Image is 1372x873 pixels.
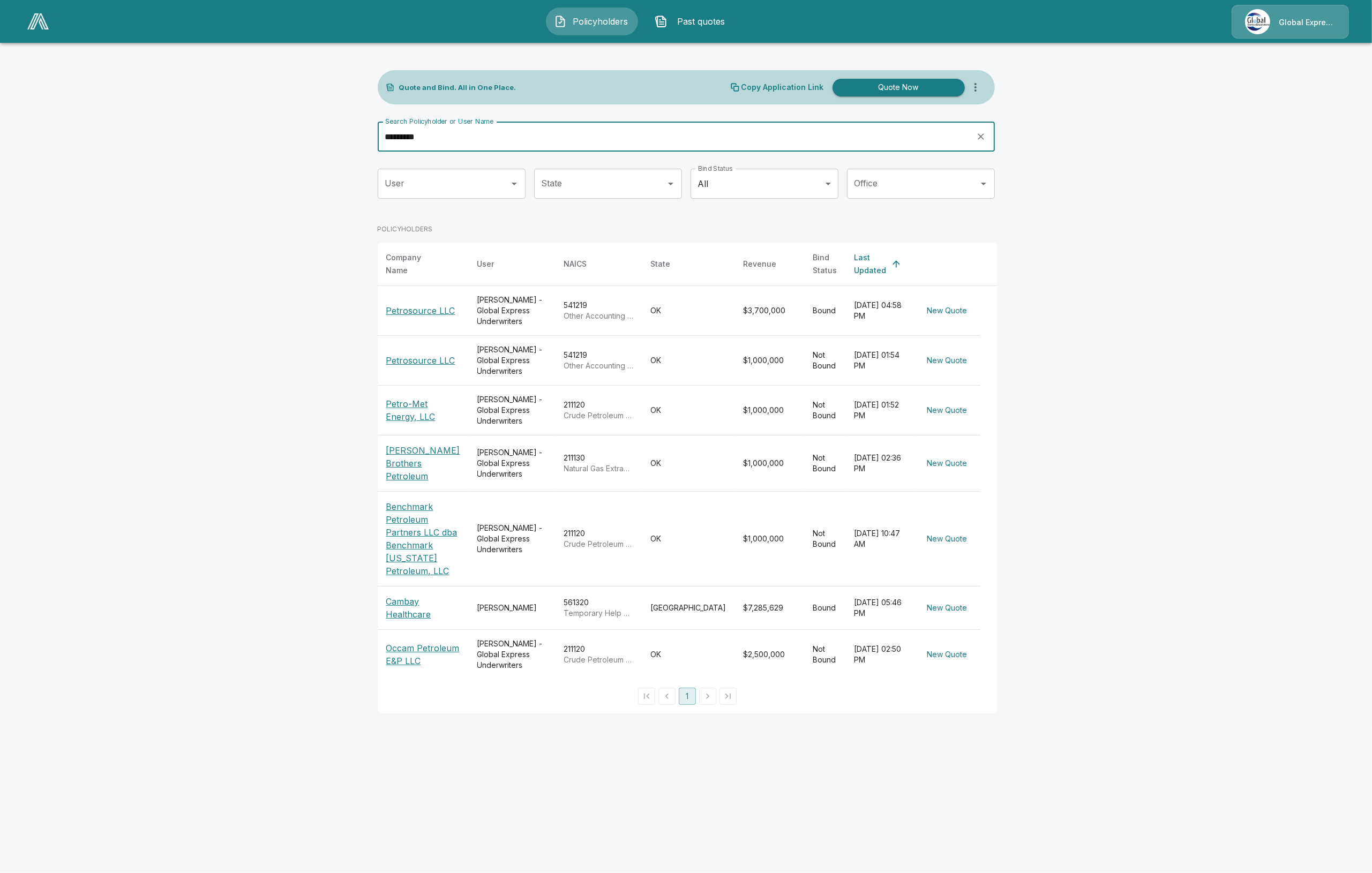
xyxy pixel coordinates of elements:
div: 211120 [564,400,634,421]
div: Last Updated [854,251,887,277]
div: 541219 [564,350,634,371]
td: OK [642,286,735,336]
button: Quote Now [833,79,965,96]
td: $1,000,000 [735,435,805,492]
td: Not Bound [805,435,846,492]
p: Temporary Help Services [564,608,634,619]
div: 211120 [564,644,634,665]
p: Petrosource LLC [386,304,455,317]
div: State [651,258,671,270]
button: New Quote [923,645,972,665]
button: Open [976,176,991,191]
button: Open [507,176,522,191]
div: 541219 [564,300,634,321]
td: Not Bound [805,386,846,435]
td: $1,000,000 [735,336,805,386]
p: Copy Application Link [741,84,824,91]
td: [DATE] 04:58 PM [846,286,914,336]
div: [PERSON_NAME] - Global Express Underwriters [477,523,547,555]
label: Search Policyholder or User Name [385,117,493,126]
button: New Quote [923,598,972,618]
p: Crude Petroleum Extraction [564,410,634,421]
button: page 1 [679,688,696,705]
div: User [477,258,494,270]
p: Petrosource LLC [386,354,455,367]
div: [PERSON_NAME] [477,603,547,613]
span: Policyholders [571,15,630,28]
td: Not Bound [805,630,846,680]
img: AA Logo [27,13,49,29]
button: New Quote [923,301,972,321]
button: clear search [973,129,989,145]
td: [DATE] 05:46 PM [846,586,914,630]
td: OK [642,492,735,586]
nav: pagination navigation [636,688,738,705]
td: [DATE] 02:36 PM [846,435,914,492]
div: [PERSON_NAME] - Global Express Underwriters [477,447,547,479]
img: Agency Icon [1245,9,1270,34]
td: [DATE] 01:54 PM [846,336,914,386]
td: [GEOGRAPHIC_DATA] [642,586,735,630]
p: Natural Gas Extraction [564,463,634,474]
div: Company Name [386,251,441,277]
p: Quote and Bind. All in One Place. [399,84,516,91]
td: $7,285,629 [735,586,805,630]
div: 211120 [564,528,634,550]
td: [DATE] 10:47 AM [846,492,914,586]
p: Occam Petroleum E&P LLC [386,642,460,667]
div: [PERSON_NAME] - Global Express Underwriters [477,295,547,327]
td: [DATE] 01:52 PM [846,386,914,435]
td: Not Bound [805,336,846,386]
p: Petro-Met Energy, LLC [386,397,460,423]
p: Other Accounting Services [564,360,634,371]
div: [PERSON_NAME] - Global Express Underwriters [477,394,547,426]
p: Other Accounting Services [564,311,634,321]
td: Not Bound [805,492,846,586]
td: $1,000,000 [735,492,805,586]
td: OK [642,435,735,492]
td: OK [642,630,735,680]
button: Policyholders IconPolicyholders [546,7,638,35]
td: OK [642,386,735,435]
td: OK [642,336,735,386]
p: Cambay Healthcare [386,595,460,621]
td: Bound [805,586,846,630]
div: 211130 [564,453,634,474]
p: Global Express Underwriters [1279,17,1336,28]
a: Agency IconGlobal Express Underwriters [1232,5,1349,39]
td: Bound [805,286,846,336]
button: Past quotes IconPast quotes [647,7,739,35]
img: Policyholders Icon [554,15,567,28]
p: Crude Petroleum Extraction [564,539,634,550]
button: Open [663,176,678,191]
button: New Quote [923,529,972,549]
button: New Quote [923,351,972,371]
span: Past quotes [672,15,731,28]
td: $1,000,000 [735,386,805,435]
img: Past quotes Icon [655,15,668,28]
td: $3,700,000 [735,286,805,336]
div: Revenue [744,258,777,270]
div: [PERSON_NAME] - Global Express Underwriters [477,344,547,377]
button: New Quote [923,454,972,473]
p: Crude Petroleum Extraction [564,654,634,665]
button: more [965,77,986,98]
div: All [691,169,838,199]
div: 561320 [564,597,634,619]
p: POLICYHOLDERS [378,224,433,234]
p: Benchmark Petroleum Partners LLC dba Benchmark [US_STATE] Petroleum, LLC [386,500,460,577]
button: New Quote [923,401,972,420]
th: Bind Status [805,243,846,286]
label: Bind Status [698,164,733,173]
div: [PERSON_NAME] - Global Express Underwriters [477,638,547,671]
table: simple table [378,243,998,679]
div: NAICS [564,258,587,270]
td: $2,500,000 [735,630,805,680]
td: [DATE] 02:50 PM [846,630,914,680]
p: [PERSON_NAME] Brothers Petroleum [386,444,460,483]
a: Quote Now [828,79,965,96]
